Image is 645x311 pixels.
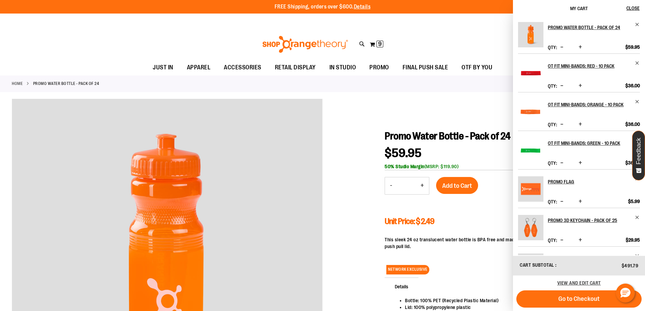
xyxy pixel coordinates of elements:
span: Go to Checkout [558,295,600,303]
img: Promo Water Bottle - Pack of 24 [518,22,543,47]
li: Product [518,169,640,208]
span: Cart Subtotal [520,262,554,268]
button: Decrease product quantity [559,121,565,128]
span: 9 [378,41,382,47]
span: Unit Price: $ 2.49 [385,217,434,226]
label: Qty [548,160,557,166]
h2: OT FIT MINI-BANDS: ORANGE - 10 PACK [548,99,631,110]
span: $59.95 [385,146,422,160]
button: Feedback - Show survey [632,131,645,180]
span: $5.99 [628,198,640,204]
a: Home [12,81,23,87]
h2: Promo Flag [548,176,631,187]
span: RETAIL DISPLAY [275,60,316,75]
button: Increase product quantity [577,121,584,128]
a: Promo Water Bottle - Pack of 24 [518,22,543,52]
a: Details [354,4,371,10]
a: ACCESSORIES [217,60,268,75]
button: Decrease product quantity [559,160,565,166]
a: IN STUDIO [323,60,363,75]
button: Increase product quantity [577,237,584,244]
span: My Cart [570,6,588,11]
a: APPAREL [180,60,217,75]
span: OTF BY YOU [461,60,492,75]
li: Product [518,246,640,285]
p: This sleek 24 oz translucent water bottle is BPA free and made from recycled materials. It featur... [385,236,633,250]
button: Increase product quantity [577,44,584,51]
span: $29.95 [626,237,640,243]
label: Qty [548,199,557,204]
img: Promo 3D Keychain - Pack of 25 [518,215,543,240]
span: Promo Water Bottle - Pack of 24 [385,130,511,142]
span: PROMO [369,60,389,75]
a: Promo Water Bottle - Pack of 24 [548,22,640,33]
a: RETAIL DISPLAY [268,60,323,75]
label: Qty [548,122,557,127]
a: Promo 3D Keychain - Pack of 25 [548,215,640,226]
a: Remove item [635,253,640,259]
a: OTF BY YOU [455,60,499,75]
button: Increase product quantity [415,177,429,194]
button: Hello, have a question? Let’s chat. [616,284,635,303]
span: $36.00 [625,83,640,89]
h2: OT FIT MINI-BANDS: RED - 10 PACK [548,61,631,71]
a: Promo Pen - Pack of 250 [518,253,543,283]
a: View and edit cart [557,280,601,286]
span: NETWORK EXCLUSIVE [386,265,429,274]
button: Decrease product quantity [559,237,565,244]
input: Product quantity [397,178,415,194]
a: PROMO [363,60,396,75]
div: (MSRP: $119.90) [385,163,633,170]
li: Product [518,53,640,92]
img: OT FIT MINI-BANDS: RED - 10 PACK [518,61,543,86]
span: ACCESSORIES [224,60,261,75]
button: Increase product quantity [577,198,584,205]
span: JUST IN [153,60,173,75]
a: Remove item [635,215,640,220]
a: Remove item [635,61,640,66]
li: Bottle: 100% PET (Recycled Plastic Material) [405,297,626,304]
a: OT FIT MINI-BANDS: ORANGE - 10 PACK [518,99,543,129]
button: Add to Cart [436,177,478,194]
li: Product [518,208,640,246]
li: Product [518,22,640,53]
img: OT FIT MINI-BANDS: ORANGE - 10 PACK [518,99,543,125]
a: Promo Flag [518,176,543,206]
a: Promo 3D Keychain - Pack of 25 [518,215,543,245]
span: Add to Cart [442,182,472,190]
a: Remove item [635,99,640,104]
button: Increase product quantity [577,83,584,89]
img: Shop Orangetheory [261,36,349,53]
button: Decrease product quantity [559,198,565,205]
button: Decrease product quantity [385,177,397,194]
a: Remove item [635,22,640,27]
span: Details [385,277,418,295]
a: OT FIT MINI-BANDS: RED - 10 PACK [518,61,543,90]
button: Go to Checkout [516,290,642,308]
span: $491.79 [622,263,639,268]
span: FINAL PUSH SALE [403,60,448,75]
li: Product [518,92,640,131]
img: Promo Pen - Pack of 250 [518,253,543,279]
h2: Promo Water Bottle - Pack of 24 [548,22,631,33]
a: Promo Flag [548,176,640,187]
a: OT FIT MINI-BANDS: GREEN - 10 PACK [518,138,543,168]
label: Qty [548,238,557,243]
h2: Promo 3D Keychain - Pack of 25 [548,215,631,226]
strong: Promo Water Bottle - Pack of 24 [33,81,99,87]
a: JUST IN [146,60,180,75]
a: OT FIT MINI-BANDS: ORANGE - 10 PACK [548,99,640,110]
button: Increase product quantity [577,160,584,166]
p: FREE Shipping, orders over $600. [275,3,371,11]
a: OT FIT MINI-BANDS: GREEN - 10 PACK [548,138,640,149]
h2: Promo Pen - Pack of 250 [548,253,631,264]
span: APPAREL [187,60,211,75]
span: $36.00 [625,121,640,127]
button: Decrease product quantity [559,83,565,89]
li: Lid: 100% polypropylene plastic [405,304,626,311]
a: OT FIT MINI-BANDS: RED - 10 PACK [548,61,640,71]
span: $36.00 [625,160,640,166]
span: Close [626,5,640,11]
label: Qty [548,45,557,50]
img: Promo Flag [518,176,543,202]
